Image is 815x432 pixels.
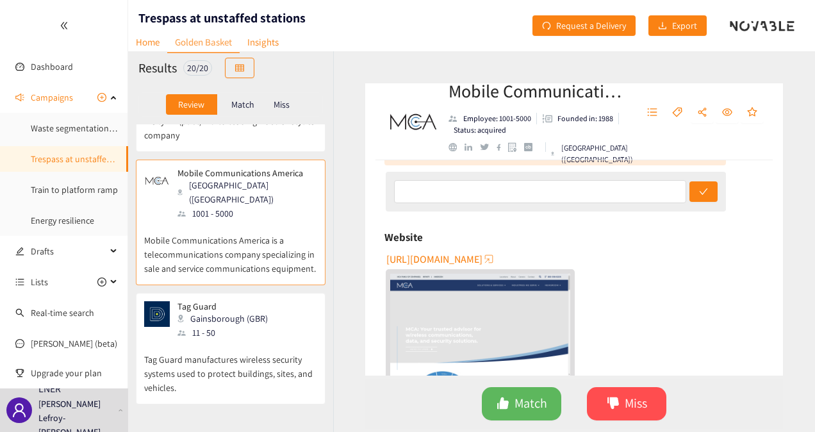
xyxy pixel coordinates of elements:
span: download [658,21,667,31]
p: Match [231,99,254,110]
h2: Results [138,59,177,77]
span: Lists [31,269,48,295]
button: share-alt [691,103,714,123]
span: eye [722,107,732,119]
button: redoRequest a Delivery [532,15,636,36]
a: Insights [240,32,286,52]
p: Review [178,99,204,110]
span: double-left [60,21,69,30]
span: Request a Delivery [556,19,626,33]
p: Tag Guard [177,301,268,312]
span: plus-circle [97,93,106,102]
span: like [497,397,509,411]
a: Dashboard [31,61,73,72]
li: Founded in year [537,113,619,124]
div: [GEOGRAPHIC_DATA] ([GEOGRAPHIC_DATA]) [177,178,316,206]
span: table [235,63,244,74]
span: check [699,187,708,197]
a: [PERSON_NAME] (beta) [31,338,117,349]
span: unordered-list [647,107,657,119]
h6: Website [384,228,423,247]
button: eye [716,103,739,123]
p: Employee: 1001-5000 [463,113,531,124]
span: [URL][DOMAIN_NAME] [386,251,482,267]
button: table [225,58,254,78]
li: Status [449,124,506,136]
span: share-alt [697,107,707,119]
button: dislikeMiss [587,387,666,420]
a: google maps [508,142,524,152]
a: Energy resilience [31,215,94,226]
a: Waste segmentation and sorting [31,122,154,134]
li: Employees [449,113,537,124]
button: [URL][DOMAIN_NAME] [386,249,495,269]
span: Drafts [31,238,106,264]
span: tag [672,107,682,119]
span: Export [672,19,697,33]
button: downloadExport [648,15,707,36]
a: Train to platform ramp [31,184,118,195]
h2: Mobile Communications America [449,78,625,104]
span: Upgrade your plan [31,360,118,386]
button: tag [666,103,689,123]
span: edit [15,247,24,256]
span: Match [515,394,547,413]
h1: Trespass at unstaffed stations [138,9,306,27]
a: Home [128,32,167,52]
a: Trespass at unstaffed stations [31,153,144,165]
div: [GEOGRAPHIC_DATA] ([GEOGRAPHIC_DATA]) [551,142,636,165]
p: Miss [274,99,290,110]
a: facebook [497,144,509,151]
a: website [449,143,465,151]
button: star [741,103,764,123]
a: linkedin [465,144,480,151]
img: Snapshot of the Company's website [390,274,570,375]
button: likeMatch [482,387,561,420]
p: Tag Guard manufactures wireless security systems used to protect buildings, sites, and vehicles. [144,340,317,395]
img: Snapshot of the company's website [144,168,170,194]
span: star [747,107,757,119]
span: trophy [15,369,24,378]
div: 11 - 50 [177,326,276,340]
p: Founded in: 1988 [557,113,613,124]
a: website [390,274,570,375]
iframe: Chat Widget [751,370,815,432]
p: Status: acquired [454,124,506,136]
div: 20 / 20 [183,60,212,76]
div: 1001 - 5000 [177,206,316,220]
button: unordered-list [641,103,664,123]
p: LNER [38,381,61,397]
span: redo [542,21,551,31]
button: check [689,181,718,202]
span: plus-circle [97,278,106,287]
span: sound [15,93,24,102]
p: Mobile Communications America [177,168,308,178]
a: crunchbase [524,143,540,151]
div: Gainsborough (GBR) [177,312,276,326]
a: twitter [480,144,496,150]
p: Mobile Communications America is a telecommunications company specializing in sale and service co... [144,220,317,276]
a: Real-time search [31,307,94,319]
span: user [12,403,27,418]
span: Miss [625,394,647,413]
span: Campaigns [31,85,73,110]
img: Snapshot of the company's website [144,301,170,327]
img: Company Logo [388,96,439,147]
span: dislike [607,397,620,411]
a: Golden Basket [167,32,240,53]
span: unordered-list [15,278,24,287]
